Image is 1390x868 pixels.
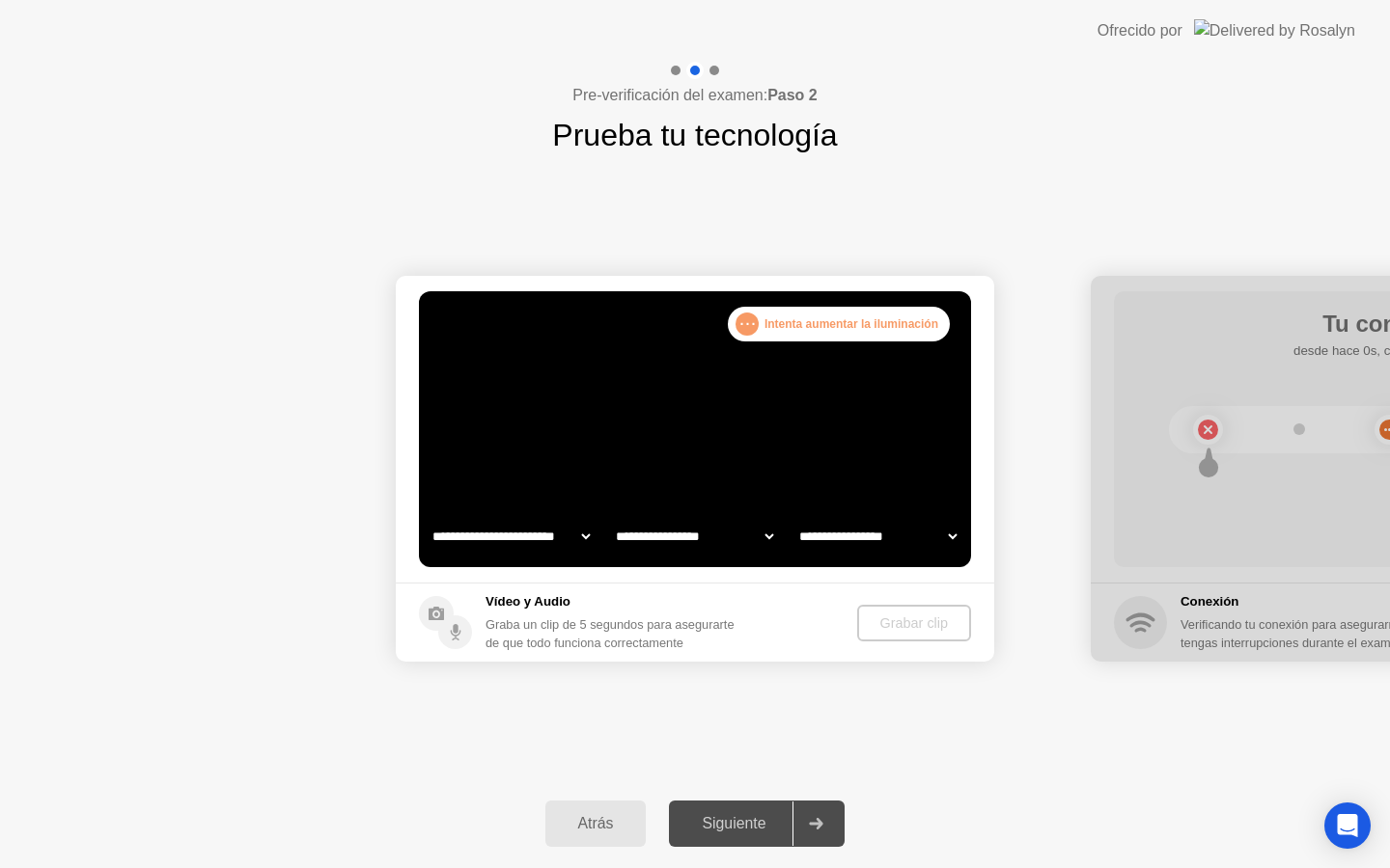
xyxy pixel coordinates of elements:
[728,307,950,341] div: Intenta aumentar la iluminación
[545,800,647,847] button: Atrás
[675,815,792,832] div: Siguiente
[857,605,971,641] button: Grabar clip
[612,517,777,556] select: Available speakers
[1324,802,1371,849] div: Open Intercom Messenger
[429,517,594,556] select: Available cameras
[486,615,743,652] div: Graba un clip de 5 segundos para asegurarte de que todo funciona correctamente
[551,815,641,832] div: Atrás
[572,84,817,107] h4: Pre-verificación del examen:
[552,112,837,158] h1: Prueba tu tecnología
[1194,19,1355,41] img: Delivered by Rosalyn
[795,517,960,556] select: Available microphones
[767,87,818,103] b: Paso 2
[736,312,759,336] div: . . .
[865,615,963,631] div: Grabar clip
[669,800,845,847] button: Siguiente
[486,592,743,611] h5: Vídeo y Audio
[1098,19,1182,42] div: Ofrecido por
